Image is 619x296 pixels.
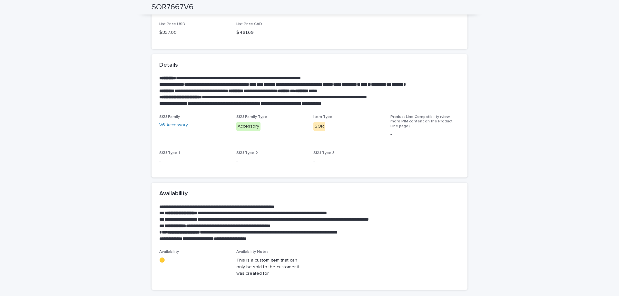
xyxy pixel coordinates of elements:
h2: Details [159,62,178,69]
div: Accessory [236,122,260,131]
span: Item Type [313,115,332,119]
p: - [159,158,229,165]
span: Availability [159,250,179,254]
span: SKU Family [159,115,180,119]
span: Product Line Compatibility (view more PIM content on the Product Line page) [390,115,453,128]
span: SKU Family Type [236,115,267,119]
p: - [390,131,460,138]
span: Availability Notes [236,250,269,254]
a: V6 Accessory [159,122,188,129]
p: - [313,158,383,165]
p: $ 337.00 [159,29,229,36]
p: - [236,158,306,165]
span: SKU Type 2 [236,151,258,155]
div: SOR [313,122,325,131]
p: This is a custom item that can only be sold to the customer it was created for. [236,257,306,277]
p: 🟡 [159,257,229,264]
span: List Price USD [159,22,185,26]
h2: SOR7667V6 [152,3,193,12]
p: $ 461.69 [236,29,306,36]
span: List Price CAD [236,22,262,26]
span: SKU Type 1 [159,151,180,155]
h2: Availability [159,190,188,197]
span: SKU Type 3 [313,151,335,155]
